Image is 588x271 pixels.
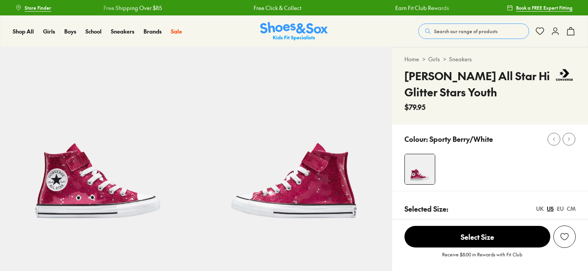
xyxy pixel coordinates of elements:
a: Sneakers [449,55,472,63]
a: Sale [171,27,182,35]
div: CM [567,205,576,213]
a: Shop All [13,27,34,35]
span: Select Size [404,226,550,247]
p: Colour: [404,134,428,144]
p: Sporty Berry/White [429,134,493,144]
span: Search our range of products [434,28,498,35]
a: Free Click & Collect [253,4,301,12]
span: $79.95 [404,102,426,112]
button: Select Size [404,226,550,248]
div: UK [536,205,544,213]
a: Boys [64,27,76,35]
a: School [85,27,102,35]
a: Free Shipping Over $85 [103,4,162,12]
span: Store Finder [25,4,51,11]
button: Add to Wishlist [553,226,576,248]
img: 4-557306_1 [405,154,435,184]
a: Girls [43,27,55,35]
img: 5-557307_1 [196,47,392,243]
a: Earn Fit Club Rewards [395,4,449,12]
a: Sneakers [111,27,134,35]
span: Book a FREE Expert Fitting [516,4,573,11]
a: Brands [144,27,162,35]
a: Store Finder [15,1,51,15]
div: > > [404,55,576,63]
a: Girls [428,55,440,63]
div: EU [557,205,564,213]
a: Shoes & Sox [260,22,328,41]
button: Search our range of products [418,24,529,39]
h4: [PERSON_NAME] All Star Hi Glitter Stars Youth [404,68,553,100]
img: Vendor logo [553,68,576,82]
p: Receive $8.00 in Rewards with Fit Club [442,251,522,265]
a: Home [404,55,419,63]
div: US [547,205,554,213]
p: Selected Size: [404,204,448,214]
img: SNS_Logo_Responsive.svg [260,22,328,41]
a: Book a FREE Expert Fitting [507,1,573,15]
